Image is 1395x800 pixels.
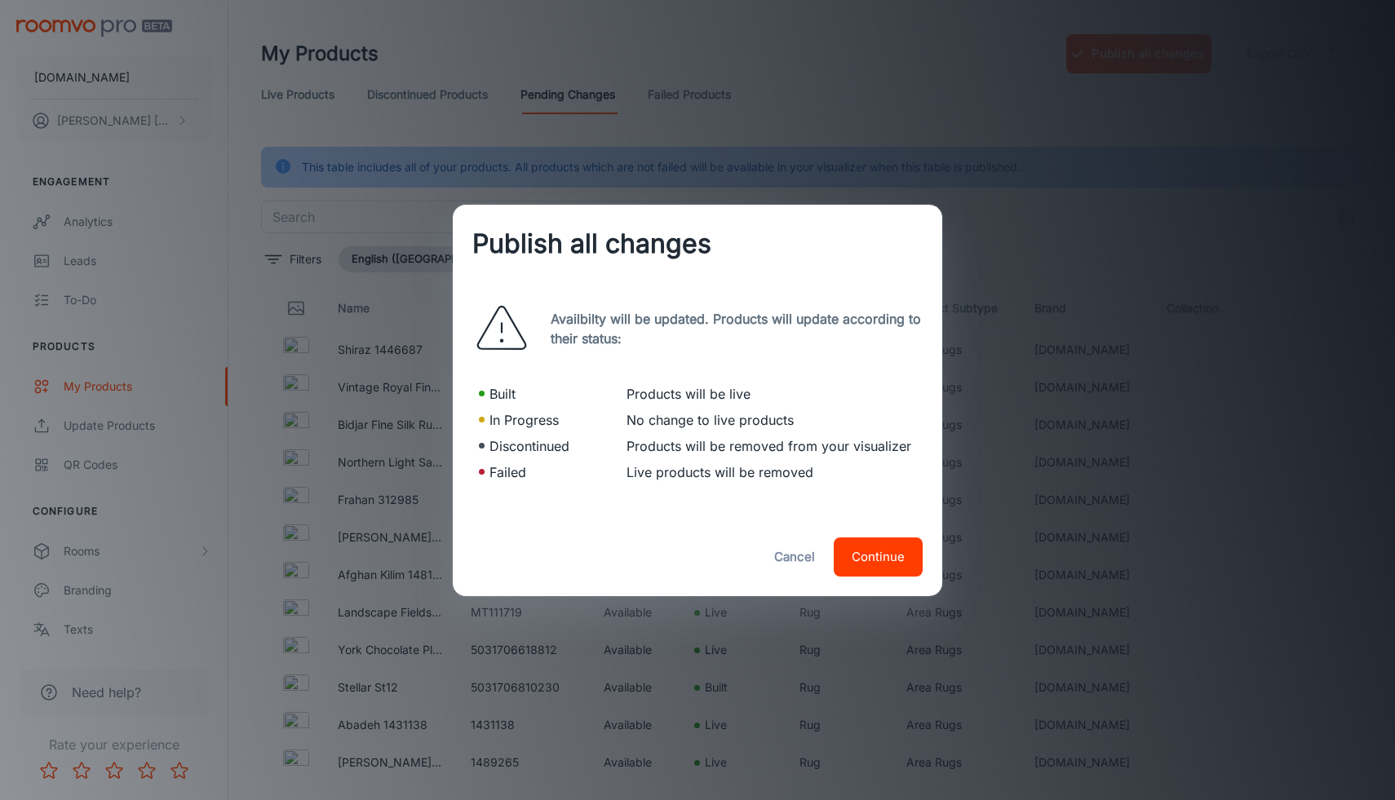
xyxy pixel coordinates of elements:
[834,537,923,577] button: Continue
[489,436,569,456] p: Discontinued
[627,410,916,430] p: No change to live products
[627,384,916,404] p: Products will be live
[627,436,916,456] p: Products will be removed from your visualizer
[551,309,923,348] p: Availbilty will be updated. Products will update according to their status:
[489,462,526,482] p: Failed
[489,384,516,404] p: Built
[627,462,916,482] p: Live products will be removed
[453,205,942,283] h2: Publish all changes
[765,537,824,577] button: Cancel
[489,410,559,430] p: In Progress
